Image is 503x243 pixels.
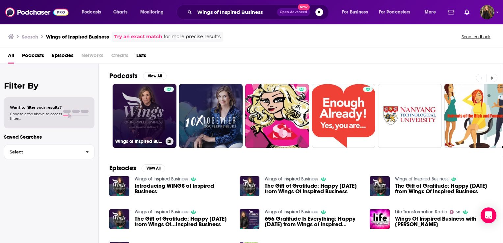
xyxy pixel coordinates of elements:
[111,50,128,64] span: Credits
[109,72,167,80] a: PodcastsView All
[109,209,129,229] img: The Gift of Gratitude: Happy Thanksgiving from Wings Of…Inspired Business
[425,8,436,17] span: More
[445,7,457,18] a: Show notifications dropdown
[456,211,460,214] span: 38
[4,81,94,91] h2: Filter By
[142,164,165,172] button: View All
[10,112,62,121] span: Choose a tab above to access filters.
[135,209,188,215] a: Wings of Inspired Business
[265,176,318,182] a: Wings of Inspired Business
[460,34,492,40] button: Send feedback
[135,176,188,182] a: Wings of Inspired Business
[375,7,420,17] button: open menu
[46,34,109,40] h3: Wings of Inspired Business
[265,183,362,194] a: The Gift of Gratitude: Happy Thanksgiving from Wings Of Inspired Business
[395,183,492,194] a: The Gift of Gratitude: Happy Thanksgiving from Wings Of Inspired Business
[140,8,164,17] span: Monitoring
[277,8,310,16] button: Open AdvancedNew
[109,72,138,80] h2: Podcasts
[370,209,390,229] img: Wings Of Inspired Business with Melinda Wittstock
[52,50,73,64] a: Episodes
[195,7,277,17] input: Search podcasts, credits, & more...
[379,8,410,17] span: For Podcasters
[4,150,80,154] span: Select
[5,6,68,18] img: Podchaser - Follow, Share and Rate Podcasts
[22,34,38,40] h3: Search
[10,105,62,110] span: Want to filter your results?
[370,176,390,196] img: The Gift of Gratitude: Happy Thanksgiving from Wings Of Inspired Business
[135,216,232,227] span: The Gift of Gratitude: Happy [DATE] from Wings Of…Inspired Business
[4,134,94,140] p: Saved Searches
[265,216,362,227] span: 656 Gratitude Is Everything: Happy [DATE] from Wings of Inspired Business
[164,33,221,40] span: for more precise results
[109,164,165,172] a: EpisodesView All
[109,7,131,17] a: Charts
[420,7,444,17] button: open menu
[113,84,176,148] a: Wings of Inspired Business
[342,8,368,17] span: For Business
[450,210,460,214] a: 38
[136,50,146,64] a: Lists
[135,183,232,194] a: Introducing WINGS of Inspired Business
[265,183,362,194] span: The Gift of Gratitude: Happy [DATE] from Wings Of Inspired Business
[143,72,167,80] button: View All
[135,216,232,227] a: The Gift of Gratitude: Happy Thanksgiving from Wings Of…Inspired Business
[395,183,492,194] span: The Gift of Gratitude: Happy [DATE] from Wings Of Inspired Business
[136,7,172,17] button: open menu
[265,216,362,227] a: 656 Gratitude Is Everything: Happy Thanksgiving from Wings of Inspired Business
[395,216,492,227] a: Wings Of Inspired Business with Melinda Wittstock
[240,176,260,196] img: The Gift of Gratitude: Happy Thanksgiving from Wings Of Inspired Business
[113,8,127,17] span: Charts
[280,11,307,14] span: Open Advanced
[183,5,335,20] div: Search podcasts, credits, & more...
[481,207,496,223] div: Open Intercom Messenger
[298,4,310,10] span: New
[462,7,472,18] a: Show notifications dropdown
[22,50,44,64] a: Podcasts
[395,176,449,182] a: Wings of Inspired Business
[4,145,94,159] button: Select
[81,50,103,64] span: Networks
[109,164,136,172] h2: Episodes
[77,7,110,17] button: open menu
[480,5,494,19] button: Show profile menu
[395,216,492,227] span: Wings Of Inspired Business with [PERSON_NAME]
[265,209,318,215] a: Wings of Inspired Business
[337,7,376,17] button: open menu
[395,209,447,215] a: Life Transformation Radio
[114,33,162,40] a: Try an exact match
[480,5,494,19] span: Logged in as anamarquis
[240,209,260,229] img: 656 Gratitude Is Everything: Happy Thanksgiving from Wings of Inspired Business
[82,8,101,17] span: Podcasts
[8,50,14,64] a: All
[109,176,129,196] img: Introducing WINGS of Inspired Business
[115,139,163,144] h3: Wings of Inspired Business
[480,5,494,19] img: User Profile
